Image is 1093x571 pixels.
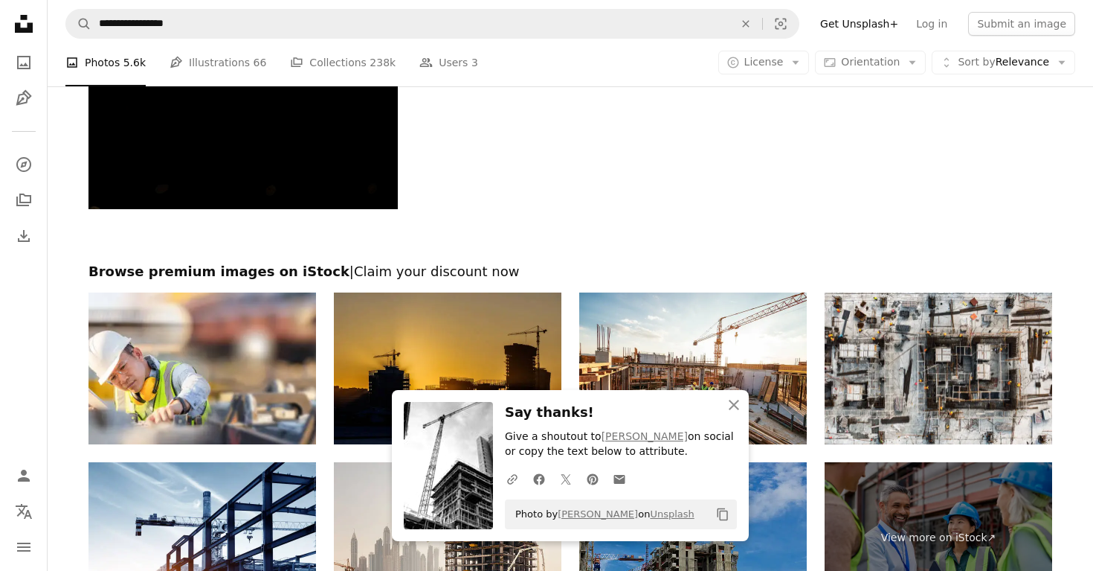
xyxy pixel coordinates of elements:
[9,532,39,562] button: Menu
[710,502,735,527] button: Copy to clipboard
[505,430,737,459] p: Give a shoutout to on social or copy the text below to attribute.
[9,9,39,42] a: Home — Unsplash
[579,464,606,494] a: Share on Pinterest
[170,39,266,86] a: Illustrations 66
[841,56,900,68] span: Orientation
[9,461,39,491] a: Log in / Sign up
[552,464,579,494] a: Share on Twitter
[907,12,956,36] a: Log in
[763,10,799,38] button: Visual search
[968,12,1075,36] button: Submit an image
[579,293,807,444] img: Investors and contractors on construction site
[9,83,39,113] a: Illustrations
[290,39,396,86] a: Collections 238k
[718,51,810,74] button: License
[349,264,520,279] span: | Claim your discount now
[334,293,561,444] img: City construction site in the rays of the setting sun
[932,51,1075,74] button: Sort byRelevance
[815,51,926,74] button: Orientation
[505,402,737,424] h3: Say thanks!
[650,508,694,520] a: Unsplash
[825,293,1052,444] img: Drone Point View of Workers Working on Construction Site / Hangzhou, China
[471,54,478,71] span: 3
[419,39,478,86] a: Users 3
[66,10,91,38] button: Search Unsplash
[558,508,638,520] a: [PERSON_NAME]
[958,55,1049,70] span: Relevance
[744,56,784,68] span: License
[811,12,907,36] a: Get Unsplash+
[9,221,39,251] a: Download History
[9,150,39,179] a: Explore
[508,503,694,526] span: Photo by on
[88,293,316,444] img: Engineer man in waistcoats and hardhats with documents inspecting construction site, Mechanical w...
[254,54,267,71] span: 66
[958,56,995,68] span: Sort by
[602,430,688,442] a: [PERSON_NAME]
[65,9,799,39] form: Find visuals sitewide
[606,464,633,494] a: Share over email
[526,464,552,494] a: Share on Facebook
[729,10,762,38] button: Clear
[370,54,396,71] span: 238k
[88,263,1052,281] h2: Browse premium images on iStock
[9,497,39,526] button: Language
[9,185,39,215] a: Collections
[9,48,39,77] a: Photos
